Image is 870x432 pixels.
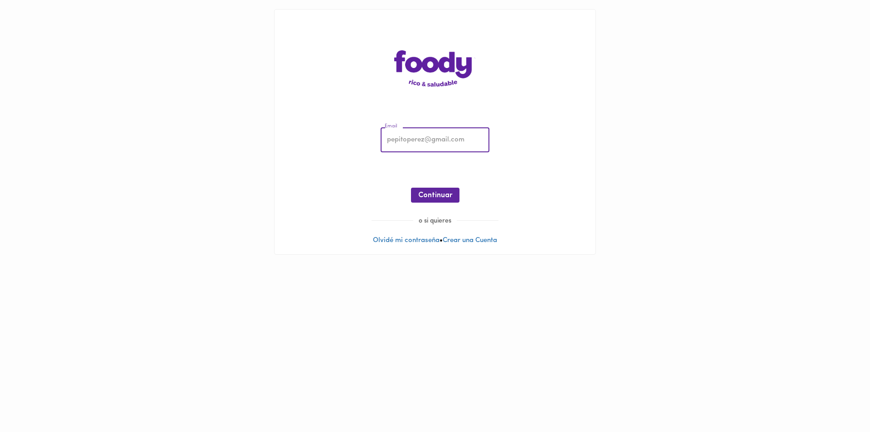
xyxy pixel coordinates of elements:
[817,379,861,423] iframe: Messagebird Livechat Widget
[411,188,459,203] button: Continuar
[381,128,489,153] input: pepitoperez@gmail.com
[394,50,476,87] img: logo-main-page.png
[443,237,497,244] a: Crear una Cuenta
[413,218,457,224] span: o si quieres
[373,237,440,244] a: Olvidé mi contraseña
[418,191,452,200] span: Continuar
[275,10,595,254] div: •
